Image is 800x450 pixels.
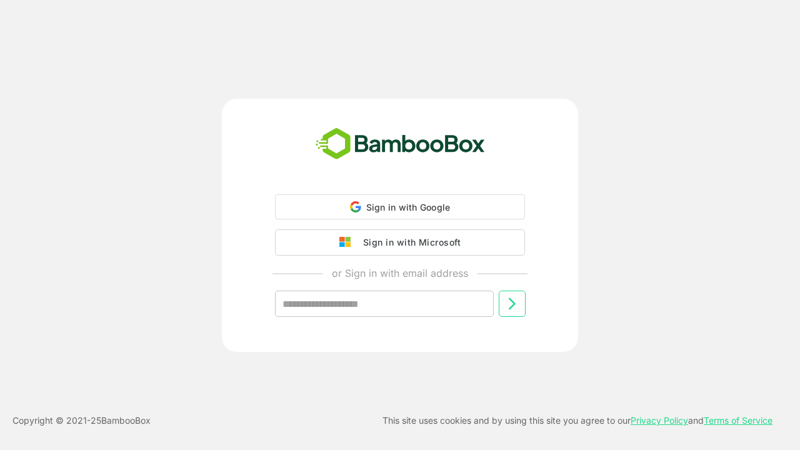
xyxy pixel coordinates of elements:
img: bamboobox [309,124,492,165]
img: google [339,237,357,248]
p: Copyright © 2021- 25 BambooBox [12,413,151,428]
a: Terms of Service [704,415,772,426]
div: Sign in with Google [275,194,525,219]
a: Privacy Policy [631,415,688,426]
span: Sign in with Google [366,202,451,212]
div: Sign in with Microsoft [357,234,461,251]
button: Sign in with Microsoft [275,229,525,256]
p: This site uses cookies and by using this site you agree to our and [382,413,772,428]
p: or Sign in with email address [332,266,468,281]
